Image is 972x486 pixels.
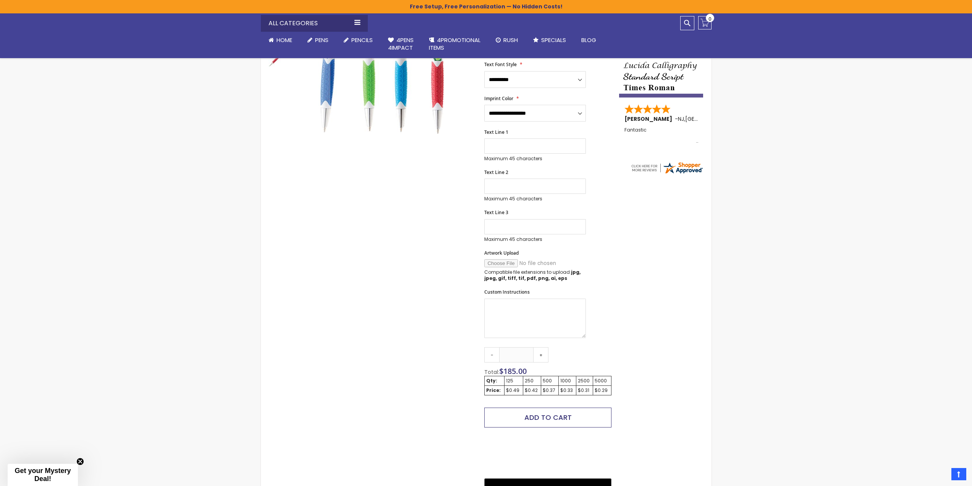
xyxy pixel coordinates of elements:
[277,36,292,44] span: Home
[486,377,497,384] strong: Qty:
[484,156,586,162] p: Maximum 45 characters
[15,467,71,483] span: Get your Mystery Deal!
[675,115,741,123] span: - ,
[484,269,586,281] p: Compatible file extensions to upload:
[484,209,508,216] span: Text Line 3
[388,36,414,52] span: 4Pens 4impact
[315,36,328,44] span: Pens
[503,36,518,44] span: Rush
[484,236,586,242] p: Maximum 45 characters
[503,366,527,376] span: 185.00
[506,387,521,393] div: $0.49
[486,387,501,393] strong: Price:
[595,387,609,393] div: $0.29
[578,378,591,384] div: 2500
[543,378,557,384] div: 500
[533,347,548,362] a: +
[909,465,972,486] iframe: Google Customer Reviews
[484,95,513,102] span: Imprint Color
[578,387,591,393] div: $0.31
[484,250,519,256] span: Artwork Upload
[698,16,712,29] a: 0
[484,408,611,427] button: Add to Cart
[484,433,611,473] iframe: PayPal
[630,161,704,175] img: 4pens.com widget logo
[8,464,78,486] div: Get your Mystery Deal!Close teaser
[624,127,699,144] div: Fantastic
[484,169,508,176] span: Text Line 2
[261,15,368,32] div: All Categories
[708,15,712,23] span: 0
[525,387,539,393] div: $0.42
[421,32,488,57] a: 4PROMOTIONALITEMS
[488,32,526,49] a: Rush
[678,115,684,123] span: NJ
[484,61,517,68] span: Text Font Style
[506,378,521,384] div: 125
[484,196,586,202] p: Maximum 45 characters
[351,36,373,44] span: Pencils
[484,289,530,295] span: Custom Instructions
[261,32,300,49] a: Home
[685,115,741,123] span: [GEOGRAPHIC_DATA]
[581,36,596,44] span: Blog
[336,32,380,49] a: Pencils
[541,36,566,44] span: Specials
[484,269,581,281] strong: jpg, jpeg, gif, tiff, tif, pdf, png, ai, eps
[484,368,499,376] span: Total:
[574,32,604,49] a: Blog
[630,170,704,176] a: 4pens.com certificate URL
[524,413,572,422] span: Add to Cart
[543,387,557,393] div: $0.37
[300,32,336,49] a: Pens
[619,24,703,98] img: font-personalization-examples
[525,378,539,384] div: 250
[484,129,508,135] span: Text Line 1
[429,36,480,52] span: 4PROMOTIONAL ITEMS
[76,458,84,465] button: Close teaser
[560,387,574,393] div: $0.33
[560,378,574,384] div: 1000
[526,32,574,49] a: Specials
[624,115,675,123] span: [PERSON_NAME]
[595,378,609,384] div: 5000
[484,347,500,362] a: -
[499,366,527,376] span: $
[380,32,421,57] a: 4Pens4impact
